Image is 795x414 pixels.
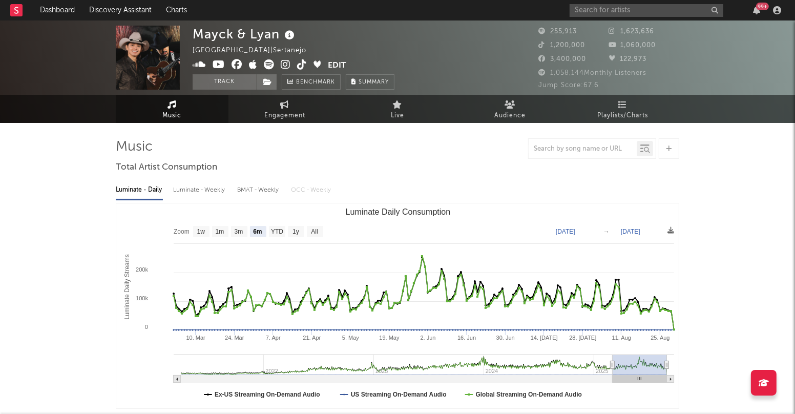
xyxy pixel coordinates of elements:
[538,70,646,76] span: 1,058,144 Monthly Listeners
[116,181,163,199] div: Luminate - Daily
[359,79,389,85] span: Summary
[756,3,769,10] div: 99 +
[136,295,148,301] text: 100k
[570,4,723,17] input: Search for artists
[556,228,575,235] text: [DATE]
[531,335,558,341] text: 14. [DATE]
[193,45,318,57] div: [GEOGRAPHIC_DATA] | Sertanejo
[282,74,341,90] a: Benchmark
[215,391,320,398] text: Ex-US Streaming On-Demand Audio
[193,74,257,90] button: Track
[609,28,655,35] span: 1,623,636
[136,266,148,273] text: 200k
[216,229,224,236] text: 1m
[173,181,227,199] div: Luminate - Weekly
[567,95,679,123] a: Playlists/Charts
[612,335,631,341] text: 11. Aug
[421,335,436,341] text: 2. Jun
[116,161,217,174] span: Total Artist Consumption
[495,110,526,122] span: Audience
[237,181,281,199] div: BMAT - Weekly
[476,391,582,398] text: Global Streaming On-Demand Audio
[457,335,476,341] text: 16. Jun
[228,95,341,123] a: Engagement
[342,335,360,341] text: 5. May
[651,335,670,341] text: 25. Aug
[163,110,182,122] span: Music
[609,56,647,63] span: 122,973
[266,335,281,341] text: 7. Apr
[379,335,400,341] text: 19. May
[235,229,243,236] text: 3m
[538,56,586,63] span: 3,400,000
[225,335,244,341] text: 24. Mar
[193,26,297,43] div: Mayck & Lyan
[603,228,610,235] text: →
[454,95,567,123] a: Audience
[569,335,596,341] text: 28. [DATE]
[253,229,262,236] text: 6m
[197,229,205,236] text: 1w
[351,391,447,398] text: US Streaming On-Demand Audio
[621,228,640,235] text: [DATE]
[145,324,148,330] text: 0
[341,95,454,123] a: Live
[174,229,190,236] text: Zoom
[538,82,599,89] span: Jump Score: 67.6
[346,74,394,90] button: Summary
[753,6,760,14] button: 99+
[328,59,346,72] button: Edit
[598,110,648,122] span: Playlists/Charts
[346,208,451,216] text: Luminate Daily Consumption
[123,254,131,319] text: Luminate Daily Streams
[292,229,299,236] text: 1y
[529,145,637,153] input: Search by song name or URL
[116,95,228,123] a: Music
[303,335,321,341] text: 21. Apr
[264,110,305,122] span: Engagement
[186,335,206,341] text: 10. Mar
[271,229,283,236] text: YTD
[496,335,515,341] text: 30. Jun
[116,203,679,408] svg: Luminate Daily Consumption
[391,110,404,122] span: Live
[538,42,585,49] span: 1,200,000
[296,76,335,89] span: Benchmark
[538,28,577,35] span: 255,913
[609,42,656,49] span: 1,060,000
[311,229,318,236] text: All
